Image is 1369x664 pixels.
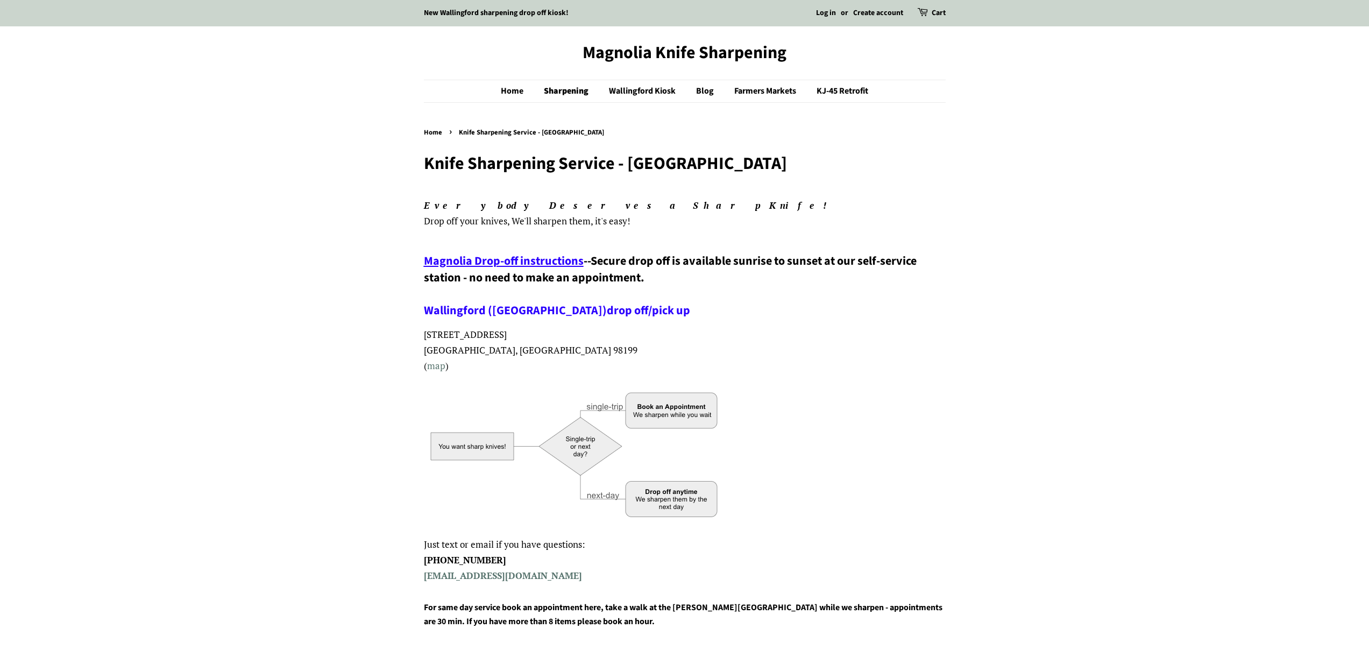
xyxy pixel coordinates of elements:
[601,80,686,102] a: Wallingford Kiosk
[688,80,725,102] a: Blog
[424,554,585,582] strong: [PHONE_NUMBER]
[584,252,591,270] span: --
[424,601,946,628] h4: For same day service book an appointment here, take a walk at the [PERSON_NAME][GEOGRAPHIC_DATA] ...
[853,8,903,18] a: Create account
[424,215,507,227] span: Drop off your knives
[424,302,607,319] a: Wallingford ([GEOGRAPHIC_DATA])
[607,302,690,319] a: drop off/pick up
[726,80,807,102] a: Farmers Markets
[808,80,868,102] a: KJ-45 Retrofit
[501,80,534,102] a: Home
[424,198,946,229] p: , We'll sharpen them, it's easy!
[816,8,836,18] a: Log in
[424,8,569,18] a: New Wallingford sharpening drop off kiosk!
[424,569,582,582] a: [EMAIL_ADDRESS][DOMAIN_NAME]
[424,43,946,63] a: Magnolia Knife Sharpening
[424,128,445,137] a: Home
[424,328,637,372] span: [STREET_ADDRESS] [GEOGRAPHIC_DATA], [GEOGRAPHIC_DATA] 98199 ( )
[424,252,917,319] span: Secure drop off is available sunrise to sunset at our self-service station - no need to make an a...
[459,128,607,137] span: Knife Sharpening Service - [GEOGRAPHIC_DATA]
[424,127,946,139] nav: breadcrumbs
[424,199,836,211] em: Everybody Deserves a Sharp Knife!
[841,7,848,20] li: or
[424,252,584,270] a: Magnolia Drop-off instructions
[424,153,946,174] h1: Knife Sharpening Service - [GEOGRAPHIC_DATA]
[536,80,599,102] a: Sharpening
[424,537,946,584] p: Just text or email if you have questions:
[427,359,445,372] a: map
[932,7,946,20] a: Cart
[449,125,455,138] span: ›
